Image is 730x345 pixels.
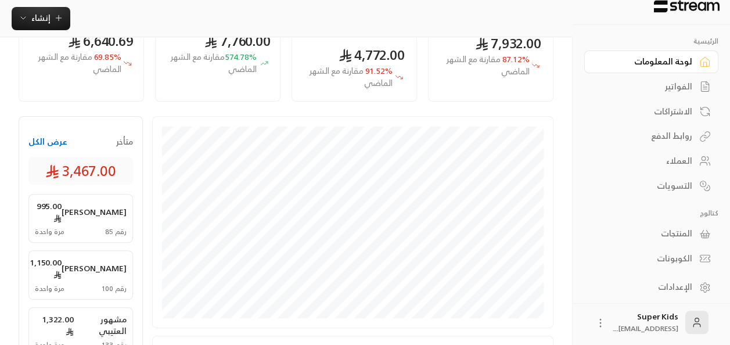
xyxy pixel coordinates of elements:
[304,65,393,89] span: 91.52 %
[45,161,116,180] span: 3,467.00
[584,174,718,197] a: التسويات
[584,51,718,73] a: لوحة المعلومات
[446,52,529,78] span: مقارنة مع الشهر الماضي
[339,43,405,67] span: 4,772.00
[599,81,692,92] div: الفواتير
[584,209,718,218] p: كتالوج
[584,150,718,172] a: العملاء
[613,322,678,335] span: [EMAIL_ADDRESS]....
[599,281,692,293] div: الإعدادات
[116,136,133,148] span: متأخر
[105,227,127,236] span: رقم 85
[599,253,692,264] div: الكوبونات
[38,49,121,76] span: مقارنة مع الشهر الماضي
[599,228,692,239] div: المنتجات
[599,56,692,67] div: لوحة المعلومات
[62,206,127,218] span: [PERSON_NAME]
[31,10,51,25] span: إنشاء
[35,284,64,293] span: مرة واحدة
[599,180,692,192] div: التسويات
[584,247,718,270] a: الكوبونات
[35,314,74,337] span: 1,322.00
[35,200,62,224] span: 995.00
[599,106,692,117] div: الاشتراكات
[30,257,62,280] span: 1,150.00
[440,53,529,78] span: 87.12 %
[68,29,134,53] span: 6,640.69
[310,63,393,90] span: مقارنة مع الشهر الماضي
[12,7,70,30] button: إنشاء
[584,125,718,148] a: روابط الدفع
[74,314,127,337] span: مشهور العتيبي
[28,136,67,148] button: عرض الكل
[613,311,678,334] div: Super Kids
[204,29,271,53] span: 7,760.00
[584,100,718,123] a: الاشتراكات
[165,51,256,76] span: 574.78 %
[28,51,121,76] span: 69.85 %
[599,130,692,142] div: روابط الدفع
[599,155,692,167] div: العملاء
[584,222,718,245] a: المنتجات
[35,227,64,236] span: مرة واحدة
[171,49,257,76] span: مقارنة مع الشهر الماضي
[62,263,127,274] span: [PERSON_NAME]
[101,284,127,293] span: رقم 100
[584,276,718,299] a: الإعدادات
[584,37,718,46] p: الرئيسية
[475,31,541,55] span: 7,932.00
[584,76,718,98] a: الفواتير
